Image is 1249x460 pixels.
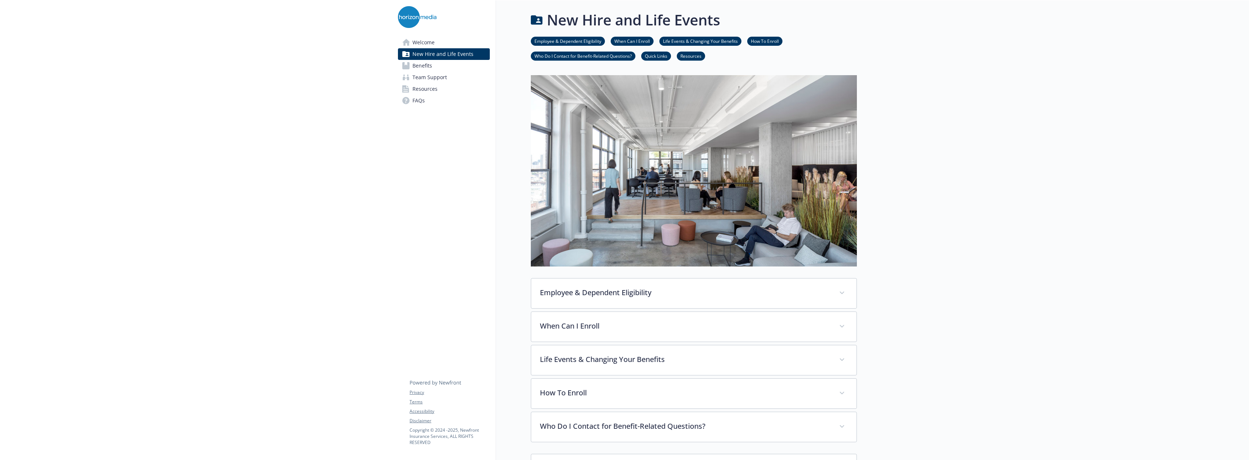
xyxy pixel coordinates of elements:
a: Life Events & Changing Your Benefits [659,37,741,44]
p: Who Do I Contact for Benefit-Related Questions? [540,421,830,432]
p: Employee & Dependent Eligibility [540,287,830,298]
a: When Can I Enroll [611,37,654,44]
a: Accessibility [410,408,489,415]
span: Welcome [412,37,435,48]
div: Employee & Dependent Eligibility [531,278,857,308]
div: Life Events & Changing Your Benefits [531,345,857,375]
a: Team Support [398,72,490,83]
a: Resources [677,52,705,59]
a: Who Do I Contact for Benefit-Related Questions? [531,52,635,59]
a: FAQs [398,95,490,106]
a: Privacy [410,389,489,396]
span: FAQs [412,95,425,106]
p: When Can I Enroll [540,321,830,331]
span: Benefits [412,60,432,72]
a: Disclaimer [410,418,489,424]
a: Welcome [398,37,490,48]
div: Who Do I Contact for Benefit-Related Questions? [531,412,857,442]
a: New Hire and Life Events [398,48,490,60]
p: Life Events & Changing Your Benefits [540,354,830,365]
a: Employee & Dependent Eligibility [531,37,605,44]
span: New Hire and Life Events [412,48,473,60]
span: Team Support [412,72,447,83]
div: When Can I Enroll [531,312,857,342]
a: Terms [410,399,489,405]
p: Copyright © 2024 - 2025 , Newfront Insurance Services, ALL RIGHTS RESERVED [410,427,489,445]
a: Resources [398,83,490,95]
a: Quick Links [641,52,671,59]
a: Benefits [398,60,490,72]
span: Resources [412,83,438,95]
a: How To Enroll [747,37,782,44]
img: new hire page banner [531,75,857,266]
p: How To Enroll [540,387,830,398]
div: How To Enroll [531,379,857,408]
h1: New Hire and Life Events [547,9,720,31]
